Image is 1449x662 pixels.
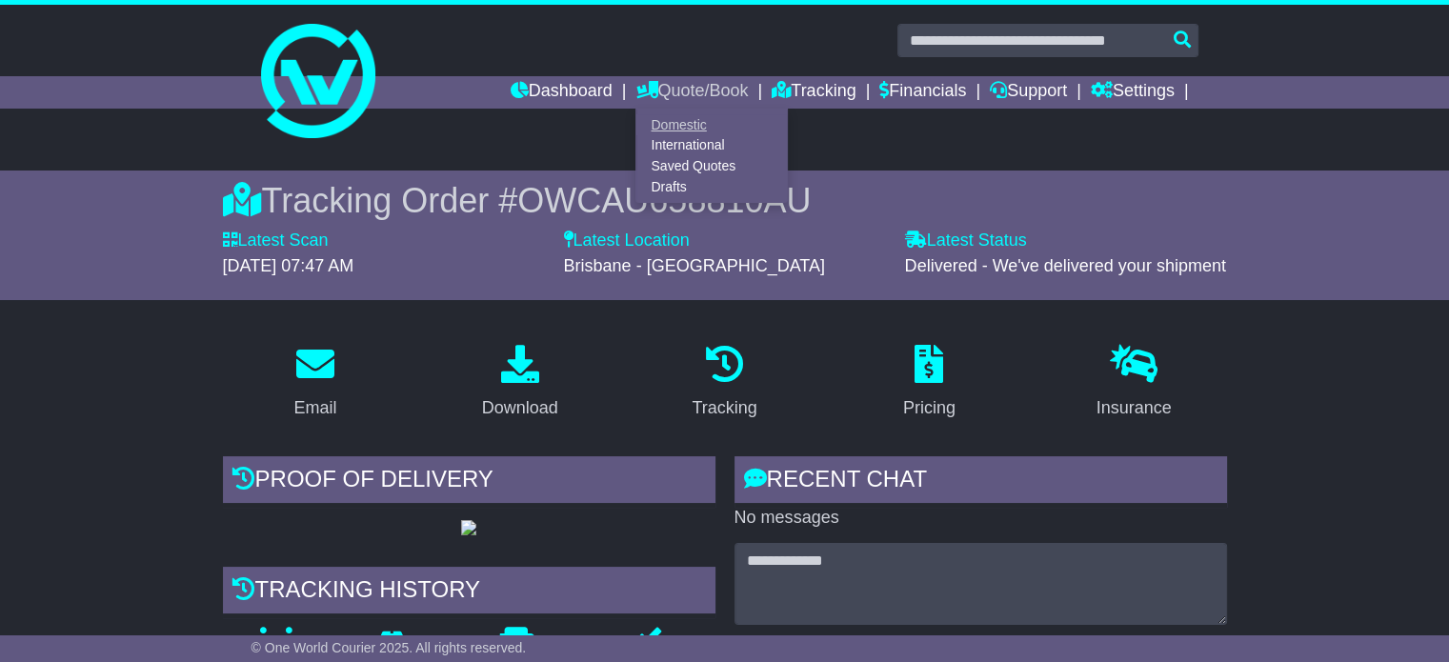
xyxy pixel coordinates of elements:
a: Quote/Book [635,76,748,109]
a: Saved Quotes [636,156,787,177]
div: Download [482,395,558,421]
a: Financials [879,76,966,109]
a: Tracking [679,338,769,428]
div: RECENT CHAT [735,456,1227,508]
a: International [636,135,787,156]
a: Support [990,76,1067,109]
span: [DATE] 07:47 AM [223,256,354,275]
div: Insurance [1097,395,1172,421]
a: Domestic [636,114,787,135]
div: Pricing [903,395,956,421]
div: Tracking history [223,567,715,618]
span: © One World Courier 2025. All rights reserved. [252,640,527,655]
a: Insurance [1084,338,1184,428]
div: Tracking [692,395,756,421]
a: Email [281,338,349,428]
div: Email [293,395,336,421]
a: Drafts [636,176,787,197]
p: No messages [735,508,1227,529]
label: Latest Status [905,231,1027,251]
div: Tracking Order # [223,180,1227,221]
a: Pricing [891,338,968,428]
a: Download [470,338,571,428]
a: Dashboard [511,76,613,109]
div: Proof of Delivery [223,456,715,508]
div: Quote/Book [635,109,788,203]
span: Brisbane - [GEOGRAPHIC_DATA] [564,256,825,275]
img: GetPodImage [461,520,476,535]
a: Settings [1091,76,1175,109]
span: OWCAU658810AU [517,181,811,220]
label: Latest Scan [223,231,329,251]
a: Tracking [772,76,855,109]
label: Latest Location [564,231,690,251]
span: Delivered - We've delivered your shipment [905,256,1226,275]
